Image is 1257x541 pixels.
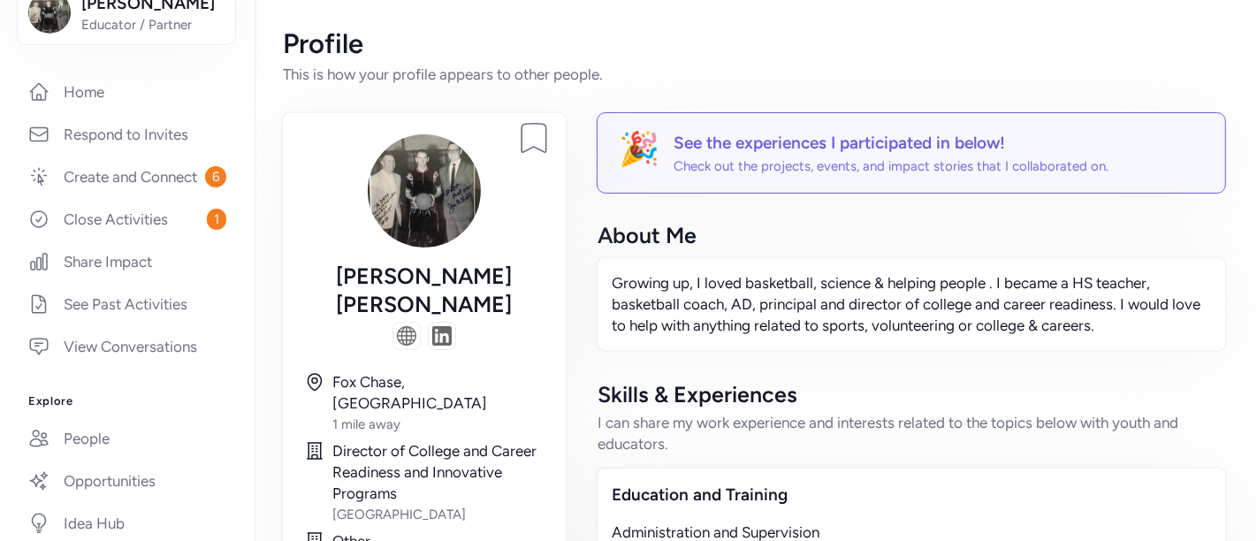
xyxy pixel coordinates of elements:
div: Director of College and Career Readiness and Innovative Programs [332,440,545,504]
a: Respond to Invites [14,115,240,154]
img: globe_icon_184941a031cde1.png [397,326,416,346]
h3: Explore [28,394,226,408]
span: 6 [205,166,226,187]
div: [GEOGRAPHIC_DATA] [332,506,545,523]
a: Share Impact [14,242,240,281]
img: Avatar [368,134,481,248]
a: People [14,419,240,458]
a: Opportunities [14,461,240,500]
a: See Past Activities [14,285,240,324]
a: Close Activities1 [14,200,240,239]
div: See the experiences I participated in below! [674,131,1108,156]
a: Home [14,72,240,111]
div: About Me [598,221,1225,249]
div: [PERSON_NAME] [PERSON_NAME] [304,262,545,318]
div: Skills & Experiences [598,380,1225,408]
span: Educator / Partner [81,16,225,34]
div: Check out the projects, events, and impact stories that I collaborated on. [674,157,1108,175]
div: Education and Training [612,483,1211,507]
div: 1 mile away [332,415,545,433]
div: 🎉 [619,131,659,175]
div: Profile [283,28,1229,60]
div: This is how your profile appears to other people. [283,64,1229,85]
img: swAAABJdEVYdFRodW1iOjpVUkkAZmlsZTovLy4vdXBsb2Fkcy81Ni9NYjdsRk5LLzIzNjcvbGlua2VkaW5fbG9nb19pY29uXz... [432,326,452,346]
a: View Conversations [14,327,240,366]
p: Growing up, I loved basketball, science & helping people . I became a HS teacher, basketball coac... [612,272,1211,336]
span: 1 [207,209,226,230]
div: I can share my work experience and interests related to the topics below with youth and educators. [598,412,1225,454]
div: Fox Chase, [GEOGRAPHIC_DATA] [332,371,545,414]
a: Create and Connect6 [14,157,240,196]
